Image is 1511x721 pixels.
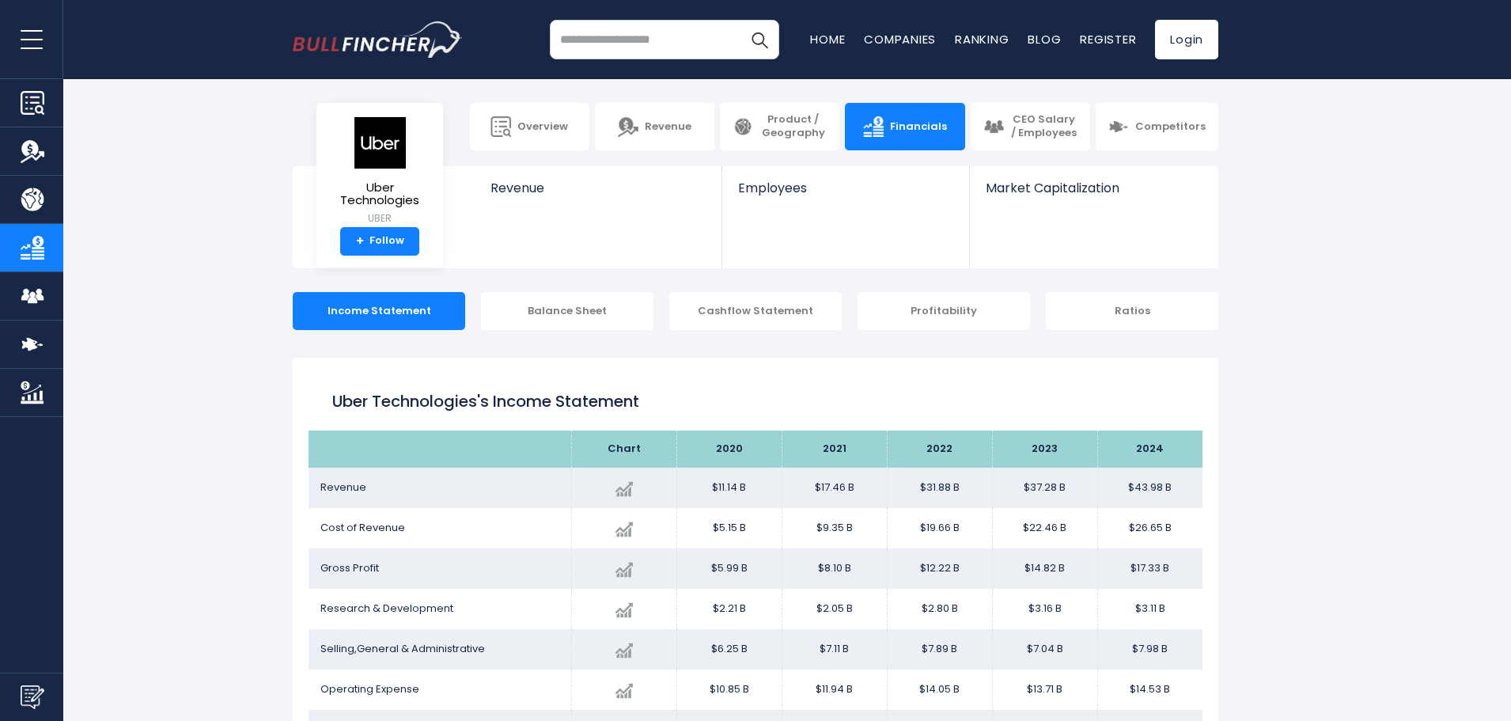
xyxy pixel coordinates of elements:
[517,120,568,134] span: Overview
[992,508,1097,548] td: $22.46 B
[481,292,653,330] div: Balance Sheet
[320,681,419,696] span: Operating Expense
[1028,31,1061,47] a: Blog
[782,670,887,710] td: $11.94 B
[992,548,1097,589] td: $14.82 B
[356,234,364,249] strong: +
[595,103,714,150] a: Revenue
[782,431,887,468] th: 2021
[887,548,992,589] td: $12.22 B
[1097,670,1202,710] td: $14.53 B
[858,292,1030,330] div: Profitability
[1097,589,1202,629] td: $3.11 B
[890,120,947,134] span: Financials
[810,31,845,47] a: Home
[1097,468,1202,508] td: $43.98 B
[1135,120,1206,134] span: Competitors
[1097,548,1202,589] td: $17.33 B
[971,103,1090,150] a: CEO Salary / Employees
[1010,113,1077,140] span: CEO Salary / Employees
[676,548,782,589] td: $5.99 B
[1155,20,1218,59] a: Login
[992,670,1097,710] td: $13.71 B
[782,548,887,589] td: $8.10 B
[329,211,430,226] small: UBER
[329,181,430,207] span: Uber Technologies
[293,21,463,58] a: Go to homepage
[887,670,992,710] td: $14.05 B
[676,629,782,670] td: $6.25 B
[293,292,465,330] div: Income Statement
[340,227,419,256] a: +Follow
[955,31,1009,47] a: Ranking
[676,589,782,629] td: $2.21 B
[320,601,453,616] span: Research & Development
[1096,103,1218,150] a: Competitors
[970,166,1217,222] a: Market Capitalization
[320,520,405,535] span: Cost of Revenue
[782,629,887,670] td: $7.11 B
[845,103,964,150] a: Financials
[887,431,992,468] th: 2022
[887,468,992,508] td: $31.88 B
[470,103,589,150] a: Overview
[887,589,992,629] td: $2.80 B
[676,670,782,710] td: $10.85 B
[293,21,463,58] img: bullfincher logo
[475,166,722,222] a: Revenue
[1046,292,1218,330] div: Ratios
[759,113,827,140] span: Product / Geography
[490,180,706,195] span: Revenue
[1080,31,1136,47] a: Register
[332,389,1179,413] h1: Uber Technologies's Income Statement
[722,166,968,222] a: Employees
[887,508,992,548] td: $19.66 B
[992,589,1097,629] td: $3.16 B
[992,468,1097,508] td: $37.28 B
[738,180,952,195] span: Employees
[676,508,782,548] td: $5.15 B
[782,508,887,548] td: $9.35 B
[645,120,691,134] span: Revenue
[720,103,839,150] a: Product / Geography
[1097,508,1202,548] td: $26.65 B
[320,641,485,656] span: Selling,General & Administrative
[986,180,1201,195] span: Market Capitalization
[992,431,1097,468] th: 2023
[1097,431,1202,468] th: 2024
[740,20,779,59] button: Search
[676,468,782,508] td: $11.14 B
[669,292,842,330] div: Cashflow Statement
[864,31,936,47] a: Companies
[1097,629,1202,670] td: $7.98 B
[320,560,379,575] span: Gross Profit
[782,589,887,629] td: $2.05 B
[571,431,676,468] th: Chart
[887,629,992,670] td: $7.89 B
[328,116,431,227] a: Uber Technologies UBER
[992,629,1097,670] td: $7.04 B
[782,468,887,508] td: $17.46 B
[320,480,366,495] span: Revenue
[676,431,782,468] th: 2020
